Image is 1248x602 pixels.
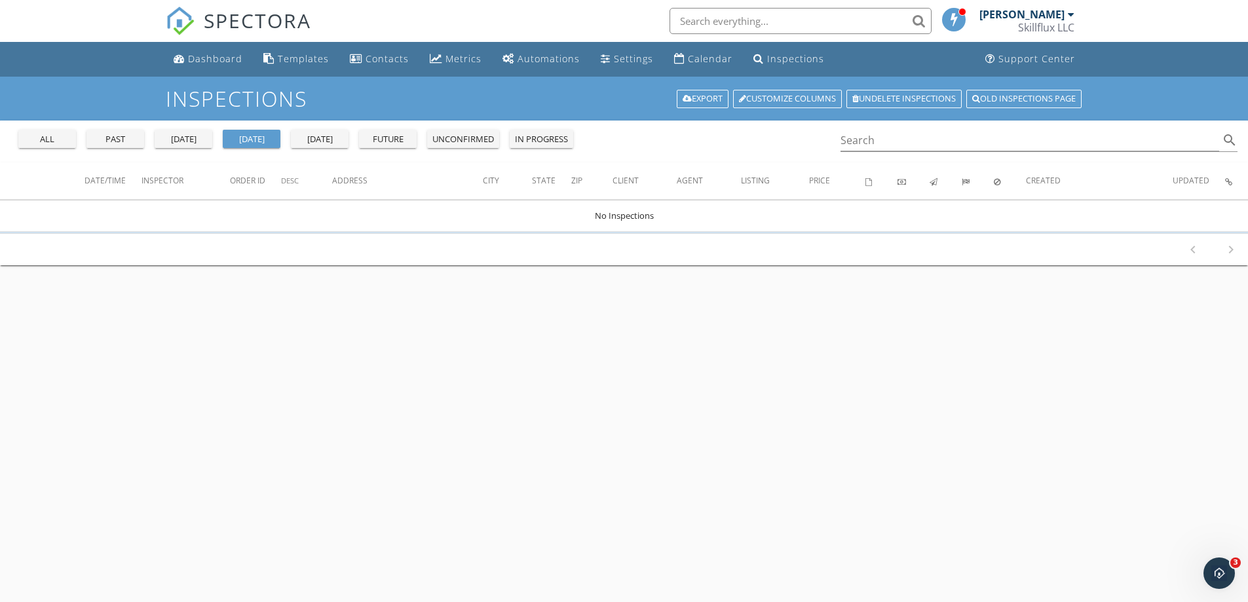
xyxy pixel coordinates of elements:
div: all [24,133,71,146]
a: Support Center [980,47,1080,71]
span: Zip [571,175,582,186]
th: Canceled: Not sorted. [994,162,1026,199]
div: [DATE] [228,133,275,146]
div: unconfirmed [432,133,494,146]
th: Created: Not sorted. [1026,162,1173,199]
th: Published: Not sorted. [930,162,962,199]
span: Client [613,175,639,186]
a: Settings [596,47,658,71]
span: Listing [741,175,770,186]
div: past [92,133,139,146]
button: [DATE] [223,130,280,148]
button: in progress [510,130,573,148]
th: Submitted: Not sorted. [962,162,994,199]
th: Updated: Not sorted. [1173,162,1225,199]
a: Dashboard [168,47,248,71]
div: Skillflux LLC [1018,21,1074,34]
th: Price: Not sorted. [809,162,865,199]
th: Inspector: Not sorted. [142,162,230,199]
button: [DATE] [291,130,349,148]
th: Zip: Not sorted. [571,162,613,199]
div: Inspections [767,52,824,65]
a: Templates [258,47,334,71]
button: unconfirmed [427,130,499,148]
th: Client: Not sorted. [613,162,677,199]
div: [PERSON_NAME] [979,8,1065,21]
button: all [18,130,76,148]
button: past [86,130,144,148]
div: Contacts [366,52,409,65]
a: Old inspections page [966,90,1082,108]
div: [DATE] [160,133,207,146]
div: Dashboard [188,52,242,65]
div: in progress [515,133,568,146]
th: Date/Time: Not sorted. [85,162,142,199]
span: Agent [677,175,703,186]
i: search [1222,132,1238,148]
span: Price [809,175,830,186]
a: Calendar [669,47,738,71]
th: Inspection Details: Not sorted. [1225,162,1248,199]
button: [DATE] [155,130,212,148]
a: Contacts [345,47,414,71]
div: Templates [278,52,329,65]
span: Created [1026,175,1061,186]
span: Inspector [142,175,183,186]
div: Automations [518,52,580,65]
h1: Inspections [166,87,1083,110]
div: Calendar [688,52,732,65]
span: City [483,175,499,186]
div: Settings [614,52,653,65]
th: Agreements signed: Not sorted. [865,162,898,199]
th: Address: Not sorted. [332,162,483,199]
th: Agent: Not sorted. [677,162,741,199]
iframe: Intercom live chat [1203,557,1235,589]
div: future [364,133,411,146]
a: Export [677,90,728,108]
a: Undelete inspections [846,90,962,108]
span: Address [332,175,368,186]
input: Search everything... [670,8,932,34]
th: Paid: Not sorted. [898,162,930,199]
a: SPECTORA [166,18,311,45]
a: Customize Columns [733,90,842,108]
span: Updated [1173,175,1209,186]
img: The Best Home Inspection Software - Spectora [166,7,195,35]
th: Order ID: Not sorted. [230,162,281,199]
th: State: Not sorted. [532,162,571,199]
span: SPECTORA [204,7,311,34]
a: Metrics [425,47,487,71]
th: Listing: Not sorted. [741,162,809,199]
div: Support Center [998,52,1075,65]
span: Desc [281,176,299,185]
input: Search [841,130,1220,151]
span: 3 [1230,557,1241,568]
a: Inspections [748,47,829,71]
button: future [359,130,417,148]
th: Desc: Not sorted. [281,162,332,199]
span: State [532,175,556,186]
th: City: Not sorted. [483,162,532,199]
span: Date/Time [85,175,126,186]
div: Metrics [445,52,482,65]
div: [DATE] [296,133,343,146]
a: Automations (Basic) [497,47,585,71]
span: Order ID [230,175,265,186]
